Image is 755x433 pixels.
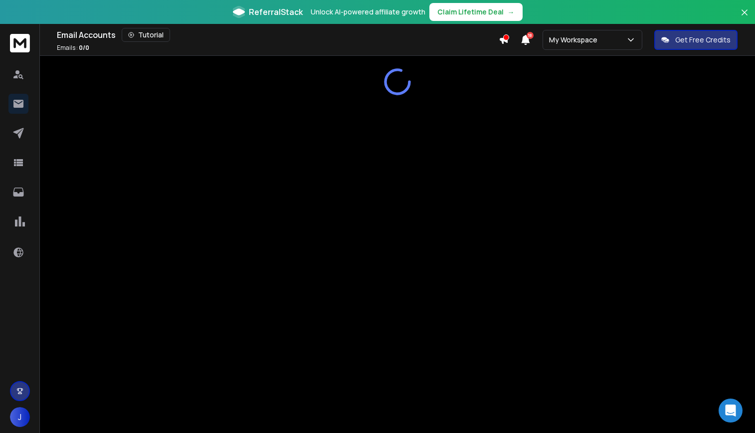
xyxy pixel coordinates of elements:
button: J [10,407,30,427]
p: Unlock AI-powered affiliate growth [311,7,425,17]
span: → [508,7,515,17]
span: ReferralStack [249,6,303,18]
span: 18 [527,32,534,39]
button: Close banner [738,6,751,30]
span: 0 / 0 [79,43,89,52]
button: Tutorial [122,28,170,42]
button: Claim Lifetime Deal→ [429,3,523,21]
p: Get Free Credits [675,35,731,45]
button: Get Free Credits [654,30,738,50]
div: Open Intercom Messenger [719,399,743,423]
p: My Workspace [549,35,601,45]
div: Email Accounts [57,28,499,42]
p: Emails : [57,44,89,52]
